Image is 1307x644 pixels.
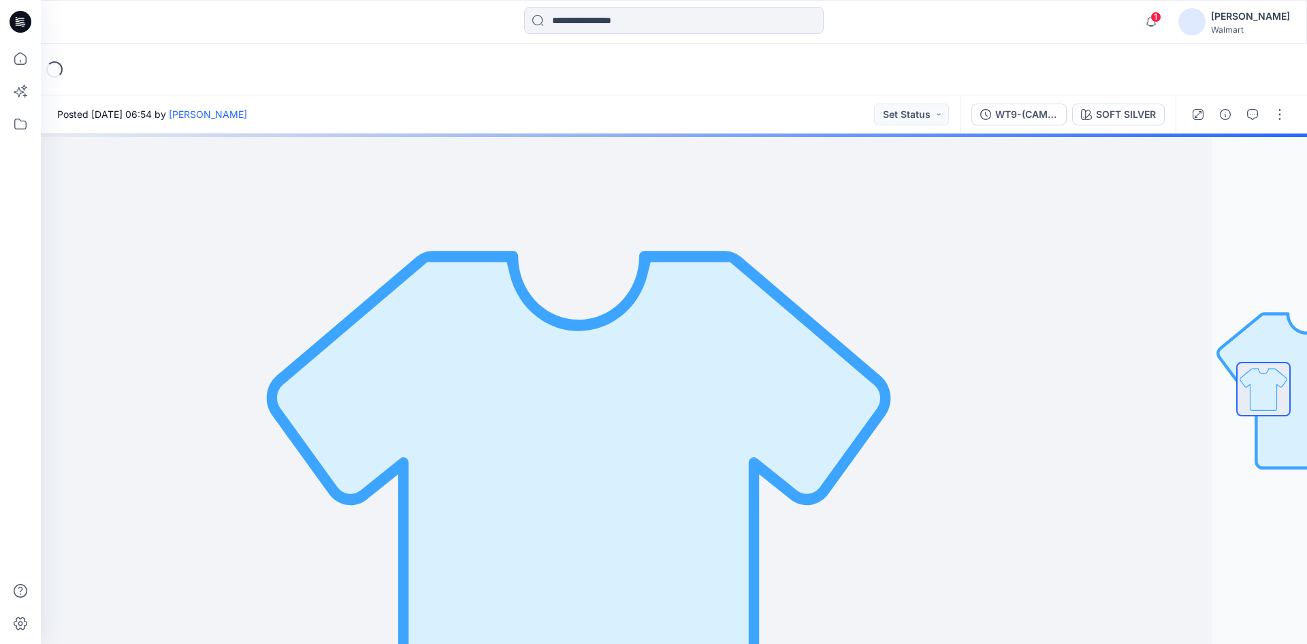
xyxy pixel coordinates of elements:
[1096,107,1156,122] div: SOFT SILVER
[1214,104,1236,125] button: Details
[995,107,1058,122] div: WT9-(CAMP SHIRT)-SZ-M-30-07-2025-AH APLOAD
[1072,104,1165,125] button: SOFT SILVER
[169,108,247,120] a: [PERSON_NAME]
[1211,25,1290,35] div: Walmart
[1238,363,1289,415] img: All colorways
[1178,8,1206,35] img: avatar
[1150,12,1161,22] span: 1
[971,104,1067,125] button: WT9-(CAMP SHIRT)-SZ-M-30-07-2025-AH APLOAD
[57,107,247,121] span: Posted [DATE] 06:54 by
[1211,8,1290,25] div: [PERSON_NAME]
